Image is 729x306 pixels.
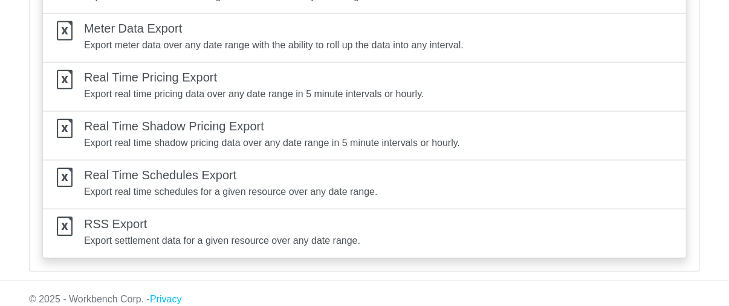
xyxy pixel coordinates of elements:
h5: Real Time Pricing Export [84,70,424,84]
h5: Real Time Schedules Export [84,168,378,182]
p: Export real time pricing data over any date range in 5 minute intervals or hourly. [84,87,424,101]
a: Meter Data Export Export meter data over any date range with the ability to roll up the data into... [42,13,687,63]
p: Export settlement data for a given resource over any date range. [84,234,360,248]
h5: Meter Data Export [84,21,464,36]
p: Export real time schedules for a given resource over any date range. [84,185,378,199]
a: Real Time Shadow Pricing Export Export real time shadow pricing data over any date range in 5 min... [42,111,687,161]
p: Export real time shadow pricing data over any date range in 5 minute intervals or hourly. [84,136,460,150]
a: Real Time Pricing Export Export real time pricing data over any date range in 5 minute intervals ... [42,62,687,112]
a: RSS Export Export settlement data for a given resource over any date range. [42,209,687,258]
p: Export meter data over any date range with the ability to roll up the data into any interval. [84,38,464,53]
a: Privacy [150,294,181,304]
a: Real Time Schedules Export Export real time schedules for a given resource over any date range. [42,160,687,209]
h5: RSS Export [84,217,360,231]
h5: Real Time Shadow Pricing Export [84,119,460,133]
